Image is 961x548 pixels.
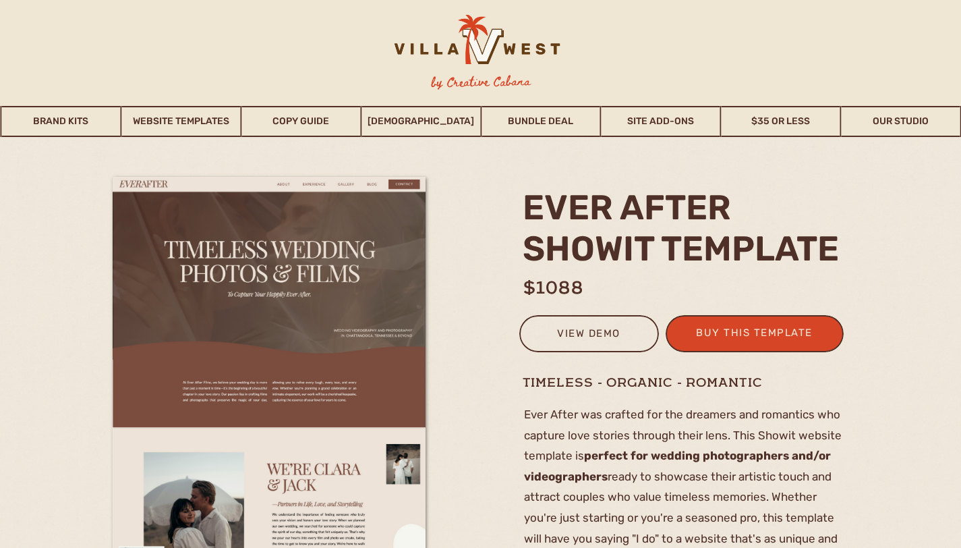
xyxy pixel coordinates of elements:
b: perfect for wedding photographers and/or videographers [524,449,831,483]
h3: by Creative Cabana [419,72,542,92]
h2: ever after Showit template [523,187,848,268]
a: $35 or Less [722,106,840,137]
a: Bundle Deal [482,106,600,137]
a: Site Add-Ons [602,106,720,137]
a: Copy Guide [241,106,360,137]
a: Our Studio [842,106,960,137]
a: view demo [528,325,650,347]
a: Brand Kits [2,106,121,137]
a: [DEMOGRAPHIC_DATA] [361,106,480,137]
a: Website Templates [121,106,240,137]
h1: timeless - organic - romantic [523,374,844,391]
a: buy this template [689,324,821,346]
h1: $1088 [523,275,633,292]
